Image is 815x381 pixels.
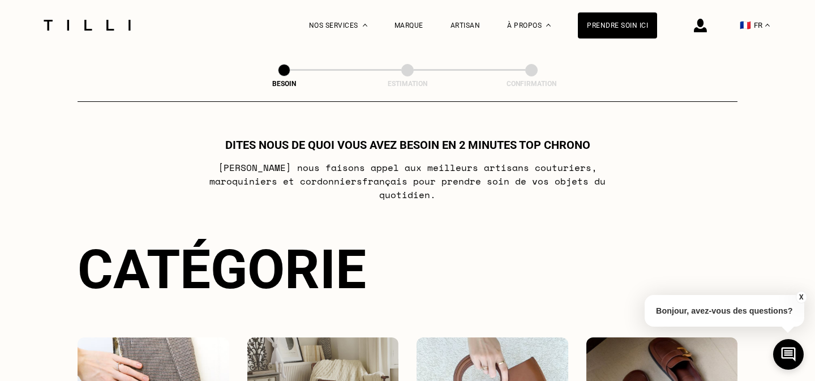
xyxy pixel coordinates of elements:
img: Logo du service de couturière Tilli [40,20,135,31]
a: Artisan [451,22,481,29]
img: Menu déroulant [363,24,367,27]
img: menu déroulant [765,24,770,27]
div: Catégorie [78,238,737,301]
button: X [795,291,807,303]
div: Besoin [228,80,341,88]
span: 🇫🇷 [740,20,751,31]
div: Confirmation [475,80,588,88]
a: Marque [394,22,423,29]
p: Bonjour, avez-vous des questions? [645,295,804,327]
div: Estimation [351,80,464,88]
p: [PERSON_NAME] nous faisons appel aux meilleurs artisans couturiers , maroquiniers et cordonniers ... [183,161,632,202]
a: Prendre soin ici [578,12,657,38]
img: Menu déroulant à propos [546,24,551,27]
img: icône connexion [694,19,707,32]
h1: Dites nous de quoi vous avez besoin en 2 minutes top chrono [225,138,590,152]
